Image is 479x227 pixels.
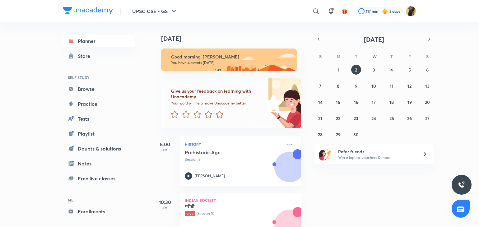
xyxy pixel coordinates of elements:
abbr: September 14, 2025 [318,99,323,105]
button: September 11, 2025 [387,81,397,91]
abbr: September 10, 2025 [371,83,376,89]
abbr: September 29, 2025 [336,132,341,137]
a: Free live classes [63,172,135,185]
button: September 13, 2025 [422,81,432,91]
div: Store [78,52,94,60]
abbr: September 21, 2025 [318,115,322,121]
abbr: Saturday [426,53,429,59]
button: [DATE] [323,35,425,44]
abbr: September 28, 2025 [318,132,323,137]
h5: 10:30 [152,198,177,206]
abbr: Sunday [319,53,322,59]
button: September 14, 2025 [315,97,325,107]
button: September 23, 2025 [351,113,361,123]
p: Win a laptop, vouchers & more [338,155,415,160]
abbr: September 23, 2025 [354,115,358,121]
button: September 25, 2025 [387,113,397,123]
abbr: Wednesday [372,53,377,59]
p: AM [152,206,177,210]
abbr: September 2, 2025 [355,67,357,73]
p: Your word will help make Unacademy better [171,101,262,106]
button: September 18, 2025 [387,97,397,107]
button: September 6, 2025 [422,65,432,75]
abbr: September 22, 2025 [336,115,340,121]
img: Uma Kumari Rajput [406,6,416,16]
abbr: September 24, 2025 [371,115,376,121]
p: Session 3 [185,157,282,162]
h6: ME [63,195,135,205]
abbr: September 9, 2025 [355,83,357,89]
abbr: Thursday [390,53,393,59]
abbr: September 8, 2025 [337,83,339,89]
img: morning [161,49,297,71]
button: September 8, 2025 [333,81,343,91]
a: Tests [63,113,135,125]
button: September 16, 2025 [351,97,361,107]
abbr: September 17, 2025 [372,99,376,105]
h4: [DATE] [161,35,307,42]
a: Company Logo [63,7,113,16]
button: September 17, 2025 [369,97,379,107]
button: September 28, 2025 [315,129,325,139]
img: Avatar [275,155,305,185]
button: UPSC CSE - GS [128,5,181,17]
button: September 22, 2025 [333,113,343,123]
img: referral [319,148,332,160]
button: September 15, 2025 [333,97,343,107]
button: September 7, 2025 [315,81,325,91]
p: Session 10 [185,211,282,216]
a: Doubts & solutions [63,142,135,155]
abbr: September 13, 2025 [425,83,430,89]
img: Company Logo [63,7,113,14]
p: AM [152,148,177,152]
h6: Give us your feedback on learning with Unacademy [171,88,262,100]
abbr: September 3, 2025 [373,67,375,73]
abbr: September 26, 2025 [407,115,412,121]
button: September 21, 2025 [315,113,325,123]
a: Planner [63,35,135,47]
abbr: September 4, 2025 [390,67,393,73]
abbr: September 16, 2025 [354,99,358,105]
a: Playlist [63,127,135,140]
img: ttu [458,181,465,188]
a: Notes [63,157,135,170]
abbr: Friday [408,53,411,59]
span: [DATE] [364,35,384,44]
button: September 10, 2025 [369,81,379,91]
button: September 27, 2025 [422,113,432,123]
button: September 5, 2025 [405,65,415,75]
button: September 4, 2025 [387,65,397,75]
h5: गरीबी [185,203,262,210]
span: Live [185,211,195,216]
h6: Good morning, [PERSON_NAME] [171,54,291,60]
button: September 19, 2025 [405,97,415,107]
a: Browse [63,83,135,95]
button: September 29, 2025 [333,129,343,139]
button: September 12, 2025 [405,81,415,91]
abbr: Tuesday [355,53,357,59]
p: History [185,141,282,148]
p: You have 4 events [DATE] [171,60,291,65]
button: September 20, 2025 [422,97,432,107]
button: September 9, 2025 [351,81,361,91]
abbr: September 12, 2025 [407,83,412,89]
h6: Refer friends [338,148,415,155]
img: avatar [342,8,347,14]
abbr: September 5, 2025 [408,67,411,73]
button: September 24, 2025 [369,113,379,123]
h5: 8:00 [152,141,177,148]
p: Indian Society [185,198,296,202]
h6: SELF STUDY [63,72,135,83]
abbr: September 6, 2025 [426,67,429,73]
abbr: September 18, 2025 [389,99,394,105]
button: avatar [340,6,350,16]
a: Store [63,50,135,62]
button: September 30, 2025 [351,129,361,139]
img: feedback_image [243,78,301,128]
abbr: September 20, 2025 [425,99,430,105]
p: [PERSON_NAME] [195,173,225,179]
abbr: September 25, 2025 [389,115,394,121]
abbr: September 7, 2025 [319,83,321,89]
abbr: Monday [337,53,340,59]
abbr: September 15, 2025 [336,99,340,105]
